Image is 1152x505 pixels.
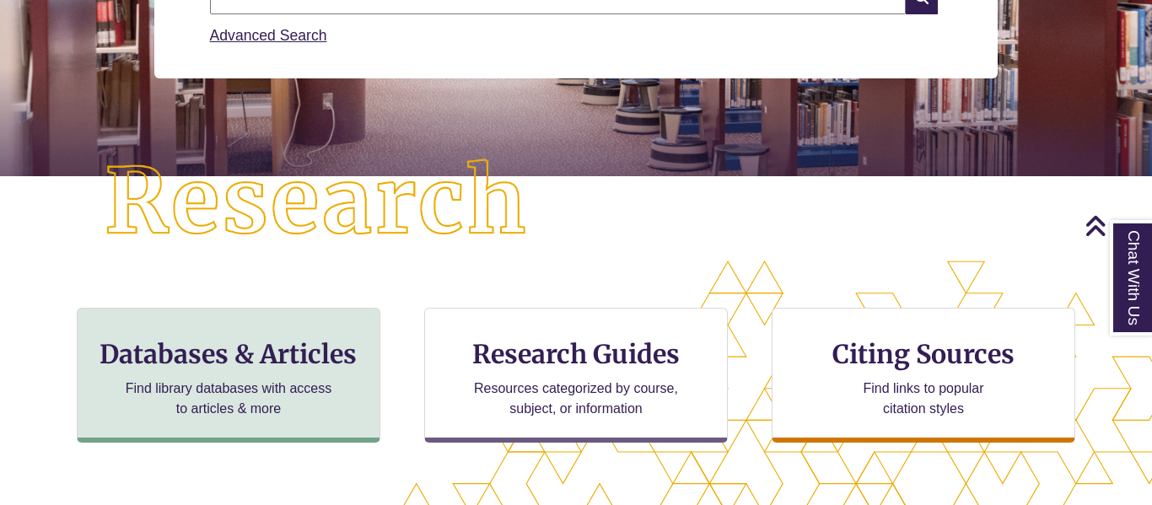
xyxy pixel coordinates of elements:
[1085,214,1148,237] a: Back to Top
[210,27,327,44] a: Advanced Search
[119,379,339,419] p: Find library databases with access to articles & more
[57,112,576,293] img: Research
[424,308,728,443] a: Research Guides Resources categorized by course, subject, or information
[466,379,686,419] p: Resources categorized by course, subject, or information
[772,308,1075,443] a: Citing Sources Find links to popular citation styles
[821,338,1026,370] h3: Citing Sources
[842,379,1006,419] p: Find links to popular citation styles
[77,308,380,443] a: Databases & Articles Find library databases with access to articles & more
[439,338,713,370] h3: Research Guides
[91,338,366,370] h3: Databases & Articles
